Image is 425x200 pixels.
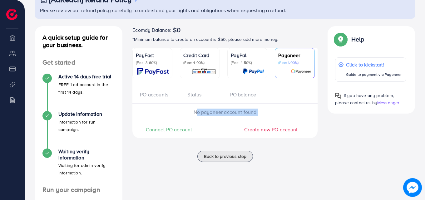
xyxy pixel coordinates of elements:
[136,60,169,65] p: (Fee: 3.60%)
[35,59,122,66] h4: Get started
[58,162,115,177] p: Waiting for admin verify information.
[35,186,122,194] h4: Run your campaign
[403,178,422,197] img: image
[58,74,115,80] h4: Active 14 days free trial
[194,109,257,115] span: No payoneer account found
[173,26,180,34] span: $0
[35,149,122,186] li: Waiting verify information
[136,51,169,59] p: PayFast
[137,68,169,75] img: card
[58,111,115,117] h4: Update Information
[146,126,192,133] span: Connect PO account
[243,68,264,75] img: card
[346,61,402,68] p: Click to kickstart!
[278,51,311,59] p: Payoneer
[183,60,216,65] p: (Fee: 4.00%)
[183,51,216,59] p: Credit Card
[140,91,182,98] div: PO accounts
[335,34,346,45] img: Popup guide
[197,151,253,162] button: Back to previous step
[35,111,122,149] li: Update Information
[58,118,115,133] p: Information for run campaign.
[244,126,298,133] span: Create new PO account
[291,68,311,75] img: card
[132,36,318,43] p: *Minimum balance to create an account is $50, please add more money.
[231,51,264,59] p: PayPal
[192,68,216,75] img: card
[58,81,115,96] p: FREE 1 ad account in the first 14 days.
[231,60,264,65] p: (Fee: 4.50%)
[35,74,122,111] li: Active 14 days free trial
[335,92,394,106] span: If you have any problem, please contact us by
[35,34,122,49] h4: A quick setup guide for your business.
[204,153,246,159] span: Back to previous step
[58,149,115,160] h4: Waiting verify information
[278,60,311,65] p: (Fee: 1.00%)
[225,91,268,98] div: PO balance
[40,7,411,14] p: Please review our refund policy carefully to understand your rights and obligations when requesti...
[377,100,399,106] span: Messenger
[132,26,171,34] span: Ecomdy Balance:
[335,93,341,99] img: Popup guide
[6,9,17,20] img: logo
[182,91,225,98] div: Status
[351,36,364,43] p: Help
[346,71,402,78] p: Guide to payment via Payoneer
